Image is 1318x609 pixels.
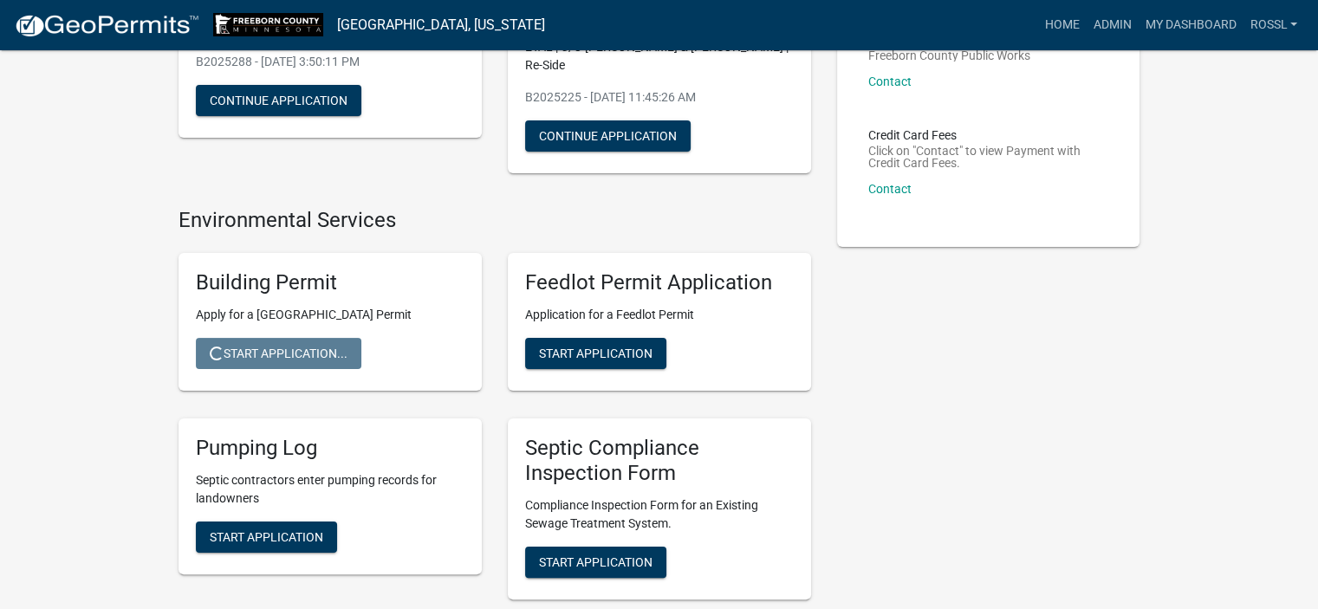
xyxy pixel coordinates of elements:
[525,338,666,369] button: Start Application
[210,530,323,544] span: Start Application
[525,120,691,152] button: Continue Application
[1138,9,1243,42] a: My Dashboard
[213,13,323,36] img: Freeborn County, Minnesota
[210,347,347,360] span: Start Application...
[525,547,666,578] button: Start Application
[196,338,361,369] button: Start Application...
[337,10,545,40] a: [GEOGRAPHIC_DATA], [US_STATE]
[196,522,337,553] button: Start Application
[525,270,794,295] h5: Feedlot Permit Application
[525,306,794,324] p: Application for a Feedlot Permit
[868,75,912,88] a: Contact
[539,347,653,360] span: Start Application
[196,85,361,116] button: Continue Application
[525,88,794,107] p: B2025225 - [DATE] 11:45:26 AM
[1086,9,1138,42] a: Admin
[525,496,794,533] p: Compliance Inspection Form for an Existing Sewage Treatment System.
[868,49,1030,62] p: Freeborn County Public Works
[525,436,794,486] h5: Septic Compliance Inspection Form
[196,53,464,71] p: B2025288 - [DATE] 3:50:11 PM
[179,208,811,233] h4: Environmental Services
[196,436,464,461] h5: Pumping Log
[1037,9,1086,42] a: Home
[868,129,1109,141] p: Credit Card Fees
[868,182,912,196] a: Contact
[196,270,464,295] h5: Building Permit
[196,471,464,508] p: Septic contractors enter pumping records for landowners
[539,554,653,568] span: Start Application
[196,306,464,324] p: Apply for a [GEOGRAPHIC_DATA] Permit
[868,145,1109,169] p: Click on "Contact" to view Payment with Credit Card Fees.
[1243,9,1304,42] a: RossL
